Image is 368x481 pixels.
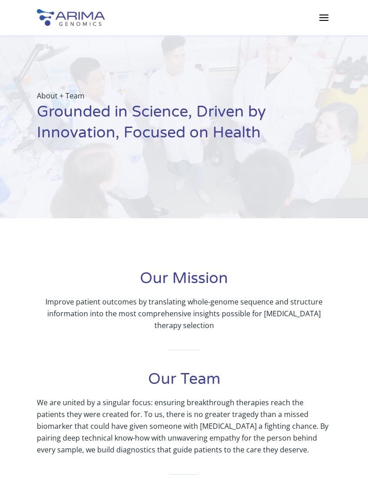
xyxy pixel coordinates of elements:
[37,102,331,150] h1: Grounded in Science, Driven by Innovation, Focused on Health
[37,268,331,296] h1: Our Mission
[37,9,105,26] img: Arima-Genomics-logo
[37,397,331,456] p: We are united by a singular focus: ensuring breakthrough therapies reach the patients they were c...
[37,90,331,102] p: About + Team
[37,296,331,331] p: Improve patient outcomes by translating whole-genome sequence and structure information into the ...
[37,369,331,397] h1: Our Team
